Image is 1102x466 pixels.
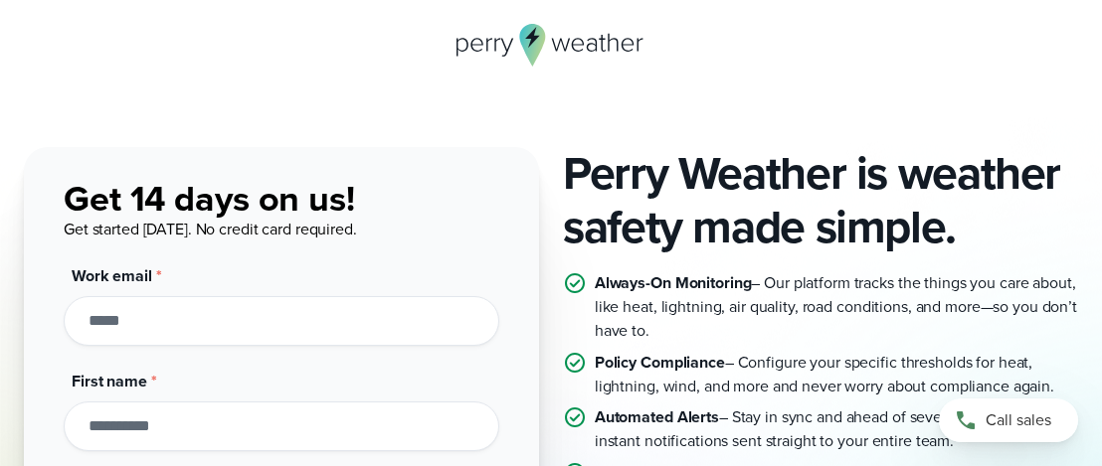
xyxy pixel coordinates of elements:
[595,405,1078,453] p: – Stay in sync and ahead of severe weather with instant notifications sent straight to your entir...
[72,370,147,392] span: First name
[563,147,1078,255] h2: Perry Weather is weather safety made simple.
[595,405,719,428] strong: Automated Alerts
[64,172,355,225] span: Get 14 days on us!
[595,271,752,294] strong: Always-On Monitoring
[595,351,1078,398] p: – Configure your specific thresholds for heat, lightning, wind, and more and never worry about co...
[986,408,1051,432] span: Call sales
[595,271,1078,343] p: – Our platform tracks the things you care about, like heat, lightning, air quality, road conditio...
[72,264,152,287] span: Work email
[595,351,725,374] strong: Policy Compliance
[939,398,1078,442] a: Call sales
[64,218,357,240] span: Get started [DATE]. No credit card required.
